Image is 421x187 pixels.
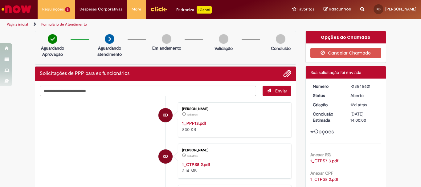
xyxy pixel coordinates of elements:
span: Despesas Corporativas [80,6,122,12]
div: Padroniza [176,6,212,14]
button: Cancelar Chamado [310,48,382,58]
div: [PERSON_NAME] [182,148,285,152]
p: +GenAi [197,6,212,14]
time: 18/09/2025 08:07:03 [350,102,367,108]
div: 2.14 MB [182,161,285,174]
a: Página inicial [7,22,28,27]
span: Favoritos [297,6,314,12]
a: Formulário de Atendimento [41,22,87,27]
p: Concluído [271,45,291,51]
span: Enviar [275,88,287,94]
a: 1_CTPS8 2.pdf [182,162,210,167]
a: Download de 1_CTPS8 2.pdf [310,177,338,182]
dt: Criação [308,102,346,108]
div: [DATE] 14:00:00 [350,111,379,123]
div: Aberto [350,92,379,99]
a: 1_PPP13.pdf [182,120,206,126]
span: More [132,6,141,12]
span: 12d atrás [187,113,198,116]
dt: Status [308,92,346,99]
span: KD [377,7,381,11]
a: Download de 1_CTPS7 3.pdf [310,158,338,164]
img: check-circle-green.png [48,34,57,44]
div: R13545621 [350,83,379,89]
textarea: Digite sua mensagem aqui... [40,86,256,96]
time: 18/09/2025 08:06:37 [187,113,198,116]
span: KD [163,149,168,164]
span: 12d atrás [187,154,198,158]
time: 18/09/2025 08:06:34 [187,154,198,158]
p: Validação [215,45,233,51]
p: Aguardando atendimento [95,45,125,57]
h2: Solicitações de PPP para ex funcionários Histórico de tíquete [40,71,129,76]
a: Rascunhos [324,6,351,12]
b: Anexar CPF [310,170,333,176]
dt: Número [308,83,346,89]
div: Kevin Rocha Dias [158,108,173,122]
img: img-circle-grey.png [162,34,171,44]
p: Em andamento [152,45,181,51]
div: Opções do Chamado [306,31,386,43]
span: Sua solicitação foi enviada [310,70,361,75]
span: Rascunhos [329,6,351,12]
span: 2 [65,7,70,12]
img: img-circle-grey.png [276,34,285,44]
div: [PERSON_NAME] [182,107,285,111]
p: Aguardando Aprovação [38,45,67,57]
button: Adicionar anexos [283,70,291,78]
button: Enviar [263,86,291,96]
span: [PERSON_NAME] [385,6,416,12]
b: Anexar RG [310,152,331,157]
img: click_logo_yellow_360x200.png [150,4,167,14]
span: KD [163,108,168,123]
img: img-circle-grey.png [219,34,228,44]
div: 830 KB [182,120,285,132]
div: 18/09/2025 08:07:03 [350,102,379,108]
span: Requisições [42,6,64,12]
dt: Conclusão Estimada [308,111,346,123]
span: 12d atrás [350,102,367,108]
img: ServiceNow [1,3,32,15]
img: arrow-next.png [105,34,114,44]
ul: Trilhas de página [5,19,276,30]
div: Kevin Rocha Dias [158,149,173,164]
